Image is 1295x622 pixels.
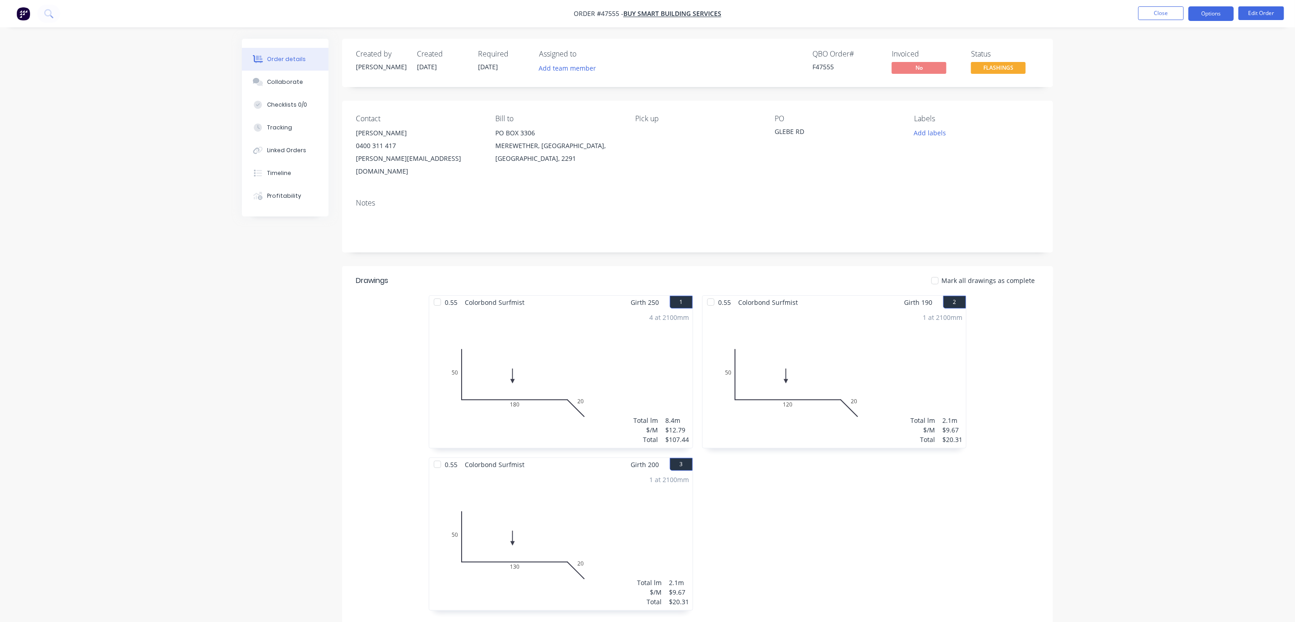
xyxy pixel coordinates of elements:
div: [PERSON_NAME]0400 311 417[PERSON_NAME][EMAIL_ADDRESS][DOMAIN_NAME] [356,127,481,178]
div: Drawings [356,275,388,286]
div: Pick up [635,114,760,123]
div: Required [478,50,528,58]
div: Total [637,597,662,607]
div: PO BOX 3306MEREWETHER, [GEOGRAPHIC_DATA], [GEOGRAPHIC_DATA], 2291 [495,127,620,165]
button: Options [1188,6,1234,21]
button: Checklists 0/0 [242,93,329,116]
span: Girth 250 [631,296,659,309]
div: Total lm [910,416,935,425]
div: $20.31 [669,597,689,607]
button: Add team member [534,62,601,74]
div: Notes [356,199,1039,207]
div: Total [633,435,658,444]
span: 0.55 [441,458,461,471]
div: Bill to [495,114,620,123]
div: 050130201 at 2100mmTotal lm$/MTotal2.1m$9.67$20.31 [429,471,693,610]
div: MEREWETHER, [GEOGRAPHIC_DATA], [GEOGRAPHIC_DATA], 2291 [495,139,620,165]
button: 2 [943,296,966,308]
span: Mark all drawings as complete [941,276,1035,285]
span: Girth 190 [904,296,932,309]
button: Order details [242,48,329,71]
button: Linked Orders [242,139,329,162]
button: Close [1138,6,1184,20]
div: $20.31 [942,435,962,444]
div: Profitability [267,192,302,200]
span: [DATE] [417,62,437,71]
div: Collaborate [267,78,303,86]
div: PO BOX 3306 [495,127,620,139]
div: QBO Order # [812,50,881,58]
div: Created by [356,50,406,58]
div: 1 at 2100mm [923,313,962,322]
div: 2.1m [942,416,962,425]
div: [PERSON_NAME] [356,62,406,72]
span: 0.55 [714,296,735,309]
button: Timeline [242,162,329,185]
div: $107.44 [665,435,689,444]
div: F47555 [812,62,881,72]
button: Add team member [539,62,601,74]
div: Total [910,435,935,444]
div: $12.79 [665,425,689,435]
div: $/M [637,587,662,597]
span: Order #47555 - [574,10,623,18]
span: [DATE] [478,62,498,71]
div: Total lm [637,578,662,587]
div: $9.67 [669,587,689,597]
div: Tracking [267,123,293,132]
div: $/M [910,425,935,435]
button: Add labels [909,127,951,139]
div: 050180204 at 2100mmTotal lm$/MTotal8.4m$12.79$107.44 [429,309,693,448]
span: Colorbond Surfmist [735,296,802,309]
div: [PERSON_NAME][EMAIL_ADDRESS][DOMAIN_NAME] [356,152,481,178]
div: $/M [633,425,658,435]
div: Linked Orders [267,146,307,154]
button: 1 [670,296,693,308]
div: Contact [356,114,481,123]
img: Factory [16,7,30,21]
button: Profitability [242,185,329,207]
div: Labels [915,114,1039,123]
div: Total lm [633,416,658,425]
div: Order details [267,55,306,63]
div: 050120201 at 2100mmTotal lm$/MTotal2.1m$9.67$20.31 [703,309,966,448]
button: 3 [670,458,693,471]
div: Assigned to [539,50,630,58]
button: Collaborate [242,71,329,93]
div: PO [775,114,899,123]
button: Edit Order [1238,6,1284,20]
div: 0400 311 417 [356,139,481,152]
div: 2.1m [669,578,689,587]
span: Girth 200 [631,458,659,471]
button: FLASHINGS [971,62,1026,76]
div: Checklists 0/0 [267,101,308,109]
div: 1 at 2100mm [649,475,689,484]
span: FLASHINGS [971,62,1026,73]
span: Colorbond Surfmist [461,296,528,309]
span: Colorbond Surfmist [461,458,528,471]
div: Timeline [267,169,292,177]
div: Invoiced [892,50,960,58]
span: No [892,62,946,73]
div: [PERSON_NAME] [356,127,481,139]
div: 4 at 2100mm [649,313,689,322]
div: 8.4m [665,416,689,425]
a: BUY SMART BUILDING SERVICES [623,10,721,18]
div: Status [971,50,1039,58]
span: 0.55 [441,296,461,309]
div: GLEBE RD [775,127,889,139]
div: $9.67 [942,425,962,435]
div: Created [417,50,467,58]
button: Tracking [242,116,329,139]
